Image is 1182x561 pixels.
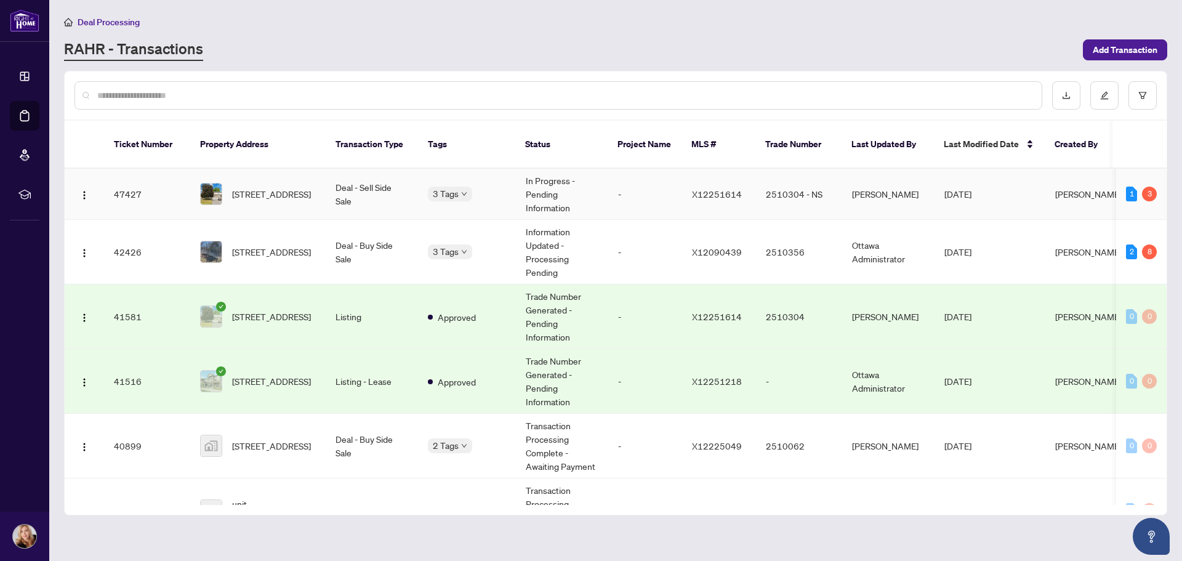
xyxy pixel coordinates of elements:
[201,306,222,327] img: thumbnail-img
[201,371,222,392] img: thumbnail-img
[104,285,190,349] td: 41581
[78,17,140,28] span: Deal Processing
[64,39,203,61] a: RAHR - Transactions
[1142,503,1157,518] div: 0
[944,311,971,322] span: [DATE]
[232,439,311,453] span: [STREET_ADDRESS]
[1133,518,1170,555] button: Open asap
[79,442,89,452] img: Logo
[1055,440,1122,451] span: [PERSON_NAME]
[461,249,467,255] span: down
[326,121,418,169] th: Transaction Type
[1138,91,1147,100] span: filter
[1126,438,1137,453] div: 0
[681,121,755,169] th: MLS #
[104,121,190,169] th: Ticket Number
[438,504,506,518] span: Pending Payment
[1055,188,1122,200] span: [PERSON_NAME]
[1128,81,1157,110] button: filter
[79,313,89,323] img: Logo
[74,436,94,456] button: Logo
[201,500,222,521] img: thumbnail-img
[755,121,842,169] th: Trade Number
[516,169,608,220] td: In Progress - Pending Information
[104,169,190,220] td: 47427
[1093,40,1157,60] span: Add Transaction
[232,497,316,524] span: unit [STREET_ADDRESS]
[418,121,515,169] th: Tags
[756,478,842,543] td: 2507987
[842,285,935,349] td: [PERSON_NAME]
[1126,187,1137,201] div: 1
[461,443,467,449] span: down
[842,220,935,285] td: Ottawa Administrator
[692,311,742,322] span: X12251614
[201,241,222,262] img: thumbnail-img
[756,169,842,220] td: 2510304 - NS
[842,121,934,169] th: Last Updated By
[608,121,681,169] th: Project Name
[232,187,311,201] span: [STREET_ADDRESS]
[516,220,608,285] td: Information Updated - Processing Pending
[1062,91,1071,100] span: download
[608,349,682,414] td: -
[74,242,94,262] button: Logo
[608,414,682,478] td: -
[516,478,608,543] td: Transaction Processing Complete - Awaiting Payment
[13,525,36,548] img: Profile Icon
[1142,187,1157,201] div: 3
[608,285,682,349] td: -
[64,18,73,26] span: home
[608,478,682,543] td: -
[74,184,94,204] button: Logo
[1100,91,1109,100] span: edit
[433,244,459,259] span: 3 Tags
[326,478,418,543] td: Deal - Referral Sale
[842,414,935,478] td: [PERSON_NAME]
[944,440,971,451] span: [DATE]
[944,137,1019,151] span: Last Modified Date
[79,377,89,387] img: Logo
[842,478,935,543] td: [PERSON_NAME]
[515,121,608,169] th: Status
[10,9,39,32] img: logo
[944,188,971,200] span: [DATE]
[326,220,418,285] td: Deal - Buy Side Sale
[74,307,94,326] button: Logo
[1126,503,1137,518] div: 0
[1142,438,1157,453] div: 0
[104,349,190,414] td: 41516
[216,366,226,376] span: check-circle
[438,375,476,389] span: Approved
[516,285,608,349] td: Trade Number Generated - Pending Information
[1045,121,1119,169] th: Created By
[433,438,459,453] span: 2 Tags
[104,478,190,543] td: 38608
[201,184,222,204] img: thumbnail-img
[608,220,682,285] td: -
[326,285,418,349] td: Listing
[934,121,1045,169] th: Last Modified Date
[74,371,94,391] button: Logo
[232,310,311,323] span: [STREET_ADDRESS]
[692,440,742,451] span: X12225049
[1083,39,1167,60] button: Add Transaction
[326,349,418,414] td: Listing - Lease
[326,169,418,220] td: Deal - Sell Side Sale
[232,245,311,259] span: [STREET_ADDRESS]
[1142,244,1157,259] div: 8
[104,220,190,285] td: 42426
[756,414,842,478] td: 2510062
[433,187,459,201] span: 3 Tags
[944,376,971,387] span: [DATE]
[190,121,326,169] th: Property Address
[461,191,467,197] span: down
[756,349,842,414] td: -
[1142,374,1157,389] div: 0
[201,435,222,456] img: thumbnail-img
[216,302,226,312] span: check-circle
[1052,81,1080,110] button: download
[692,188,742,200] span: X12251614
[1055,311,1122,322] span: [PERSON_NAME]
[1055,376,1122,387] span: [PERSON_NAME]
